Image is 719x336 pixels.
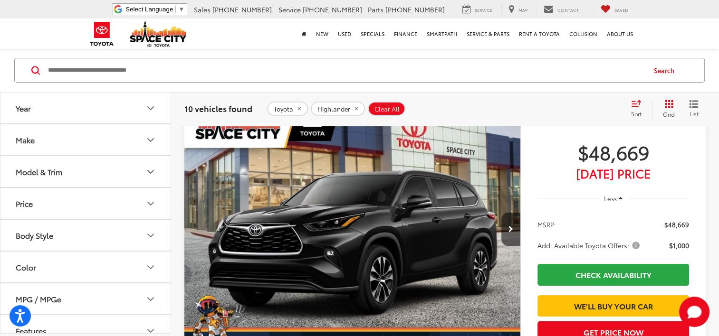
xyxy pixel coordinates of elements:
span: Highlander [317,105,350,113]
span: [PHONE_NUMBER] [303,5,362,14]
span: Grid [663,111,675,119]
a: Collision [565,19,602,49]
span: Sort [631,110,642,118]
button: Body StyleBody Style [0,220,172,251]
a: Specials [356,19,389,49]
button: remove Toyota [267,102,308,116]
button: Clear All [368,102,405,116]
button: MakeMake [0,125,172,156]
span: $48,669 [537,140,689,164]
button: PricePrice [0,188,172,219]
a: Check Availability [537,264,689,285]
span: List [689,110,699,118]
div: Color [145,261,156,273]
span: Toyota [274,105,293,113]
span: Add. Available Toyota Offers: [537,241,642,250]
div: MPG / MPGe [16,295,61,304]
span: Contact [557,7,579,13]
a: Select Language​ [125,6,184,13]
div: Features [16,327,47,336]
div: Color [16,263,36,272]
span: Map [518,7,527,13]
span: $1,000 [669,241,689,250]
button: Add. Available Toyota Offers: [537,241,643,250]
a: New [311,19,333,49]
a: Service [455,4,499,15]
div: MPG / MPGe [145,293,156,305]
div: Model & Trim [145,166,156,177]
button: Search [645,59,688,83]
a: SmartPath [422,19,462,49]
a: Finance [389,19,422,49]
button: Grid View [652,100,682,119]
a: Used [333,19,356,49]
a: Map [501,4,535,15]
div: Price [16,199,33,208]
a: Contact [537,4,586,15]
div: Make [16,136,35,145]
span: MSRP: [537,220,556,229]
button: remove Highlander [311,102,365,116]
svg: Start Chat [679,297,709,327]
button: Next image [501,213,520,246]
span: Less [604,194,616,203]
button: Less [599,190,628,207]
span: [DATE] Price [537,168,689,178]
div: Model & Trim [16,168,62,177]
div: Body Style [16,231,53,240]
a: Service & Parts [462,19,514,49]
a: Rent a Toyota [514,19,565,49]
button: MPG / MPGeMPG / MPGe [0,284,172,315]
span: Parts [368,5,383,14]
span: [PHONE_NUMBER] [385,5,445,14]
span: ​ [175,6,176,13]
a: My Saved Vehicles [594,4,635,15]
button: List View [682,100,706,119]
input: Search by Make, Model, or Keyword [47,59,645,82]
div: Price [145,198,156,209]
a: Home [297,19,311,49]
span: 10 vehicles found [184,103,252,114]
span: $48,669 [664,220,689,229]
span: Sales [194,5,211,14]
div: Body Style [145,230,156,241]
span: [PHONE_NUMBER] [212,5,272,14]
span: Saved [614,7,628,13]
span: Clear All [374,105,400,113]
span: Select Language [125,6,173,13]
a: About Us [602,19,638,49]
span: Service [475,7,492,13]
div: Make [145,134,156,146]
span: ▼ [178,6,184,13]
button: ColorColor [0,252,172,283]
button: Model & TrimModel & Trim [0,157,172,187]
div: Year [145,103,156,114]
span: Service [278,5,301,14]
button: Select sort value [626,100,652,119]
button: Toggle Chat Window [679,297,709,327]
img: Space City Toyota [130,21,187,47]
div: Year [16,104,31,113]
img: Toyota [84,19,120,49]
a: We'll Buy Your Car [537,295,689,317]
button: YearYear [0,93,172,124]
